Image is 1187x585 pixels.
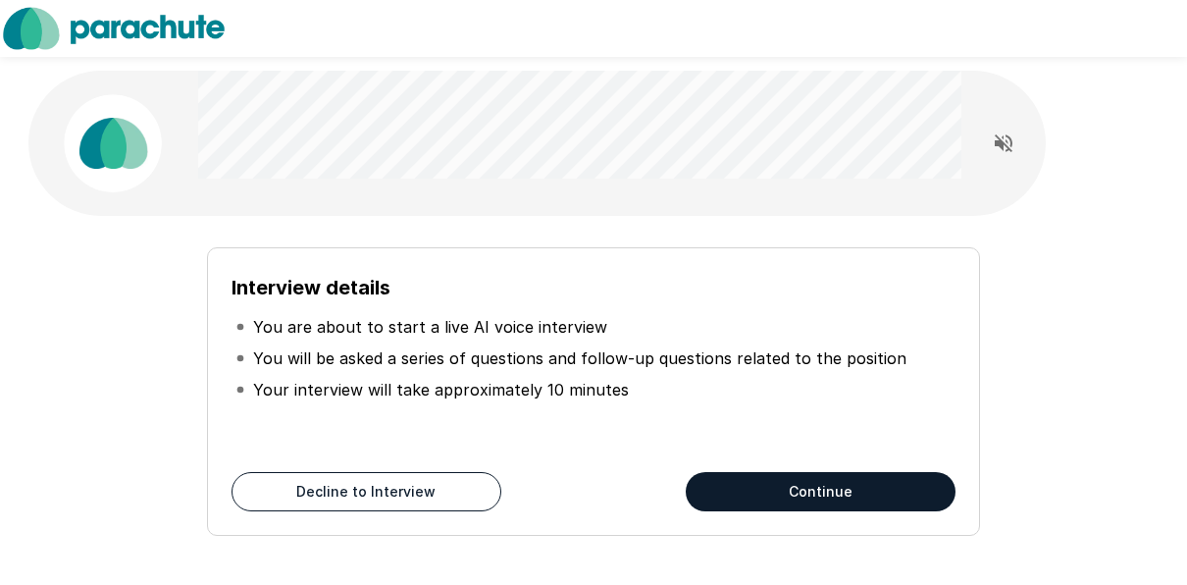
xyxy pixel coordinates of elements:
p: You will be asked a series of questions and follow-up questions related to the position [253,346,906,370]
p: Your interview will take approximately 10 minutes [253,378,629,401]
button: Continue [686,472,955,511]
b: Interview details [232,276,390,299]
button: Read questions aloud [984,124,1023,163]
p: You are about to start a live AI voice interview [253,315,607,339]
button: Decline to Interview [232,472,501,511]
img: parachute_avatar.png [64,94,162,192]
